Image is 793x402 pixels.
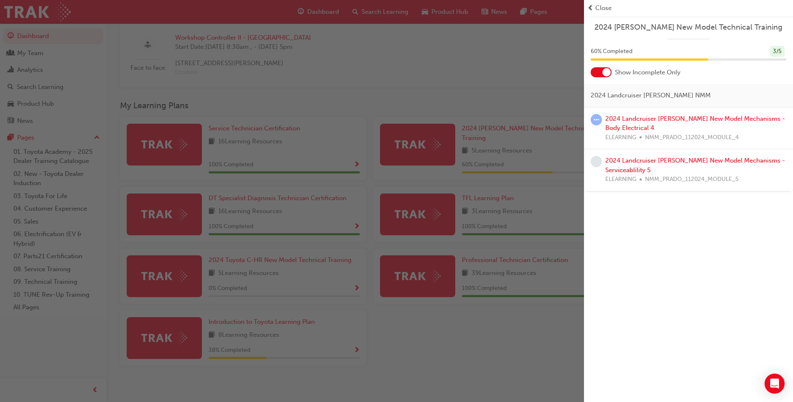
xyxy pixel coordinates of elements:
[765,374,785,394] div: Open Intercom Messenger
[591,114,602,125] span: learningRecordVerb_ATTEMPT-icon
[645,133,739,142] span: NMM_PRADO_112024_MODULE_4
[605,115,785,132] a: 2024 Landcruiser [PERSON_NAME] New Model Mechanisms - Body Electrical 4
[770,46,785,57] div: 3 / 5
[605,157,785,174] a: 2024 Landcruiser [PERSON_NAME] New Model Mechanisms - Serviceablility 5
[605,175,636,184] span: ELEARNING
[591,47,632,56] span: 60 % Completed
[595,3,612,13] span: Close
[591,91,711,100] span: 2024 Landcruiser [PERSON_NAME] NMM
[587,3,594,13] span: prev-icon
[591,23,786,32] a: 2024 [PERSON_NAME] New Model Technical Training
[587,3,790,13] button: prev-iconClose
[645,175,739,184] span: NMM_PRADO_112024_MODULE_5
[615,68,681,77] span: Show Incomplete Only
[591,156,602,167] span: learningRecordVerb_NONE-icon
[605,133,636,142] span: ELEARNING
